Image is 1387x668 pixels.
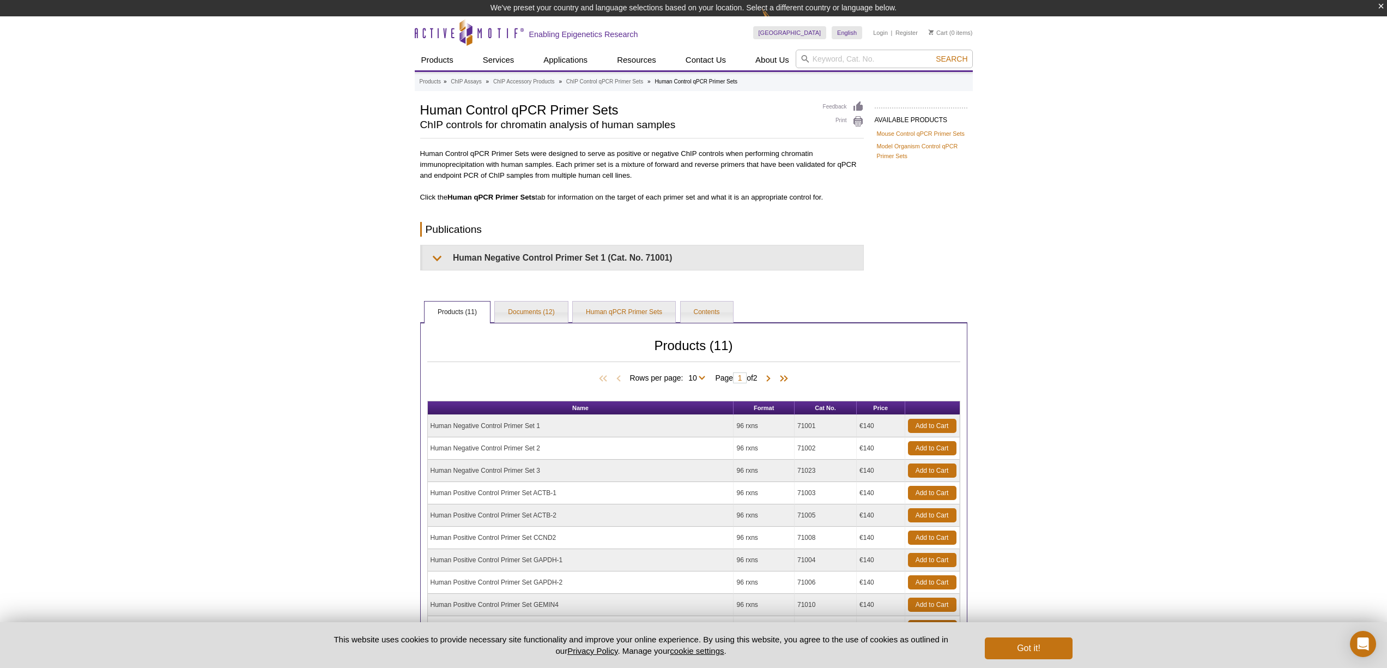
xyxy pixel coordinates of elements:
a: English [832,26,862,39]
td: Human Positive Control Primer Set CCND2 [428,527,734,549]
a: ChIP Accessory Products [493,77,555,87]
td: Human Positive Control Primer Set GEMIN4 [428,594,734,616]
span: Previous Page [613,374,624,384]
td: Human Negative Control Primer Set 2 [428,437,734,460]
h1: Human Control qPCR Primer Sets [420,101,812,117]
button: Got it! [985,637,1072,659]
td: Human Positive Control Primer Set GAPDH-1 [428,549,734,571]
a: Add to Cart [908,531,956,545]
td: €140 [857,571,905,594]
li: » [559,79,562,85]
td: €140 [857,549,905,571]
p: This website uses cookies to provide necessary site functionality and improve your online experie... [315,634,967,657]
td: 71007 [795,616,857,639]
td: 96 rxns [734,549,795,571]
td: 71006 [795,571,857,594]
td: Human Positive Control Primer Set ACTB-2 [428,504,734,527]
a: Resources [610,50,663,70]
span: Page of [710,372,762,383]
a: About Us [749,50,796,70]
a: Human qPCR Primer Sets [573,302,675,323]
span: Next Page [763,374,774,384]
th: Cat No. [795,401,857,415]
h2: Enabling Epigenetics Research [529,29,638,39]
input: Keyword, Cat. No. [796,50,973,68]
td: 71023 [795,460,857,482]
span: Last Page [774,374,790,384]
a: Contents [681,302,733,323]
h2: AVAILABLE PRODUCTS [875,107,967,127]
td: 71005 [795,504,857,527]
li: Human Control qPCR Primer Sets [655,79,737,85]
a: Services [476,50,521,70]
h2: Products (11) [427,341,960,362]
img: Your Cart [929,29,934,35]
td: €140 [857,616,905,639]
td: Human Negative Control Primer Set 1 [428,415,734,437]
td: 96 rxns [734,460,795,482]
h2: ChIP controls for chromatin analysis of human samples [420,120,812,130]
td: €140 [857,504,905,527]
li: » [444,79,447,85]
a: Add to Cart [908,508,956,522]
li: (0 items) [929,26,973,39]
li: » [647,79,651,85]
td: 71004 [795,549,857,571]
a: Add to Cart [908,419,956,433]
td: 96 rxns [734,504,795,527]
th: Name [428,401,734,415]
a: Mouse Control qPCR Primer Sets [877,129,965,139]
p: Human Control qPCR Primer Sets were designed to serve as positive or negative ChIP controls when ... [420,145,864,181]
a: Products (11) [425,302,490,323]
a: Model Organism Control qPCR Primer Sets [877,141,965,161]
a: [GEOGRAPHIC_DATA] [753,26,827,39]
img: Change Here [762,8,791,34]
td: 96 rxns [734,437,795,460]
td: 71008 [795,527,857,549]
a: Documents (12) [495,302,567,323]
a: Add to Cart [908,598,956,612]
a: Add to Cart [908,553,956,567]
td: 96 rxns [734,482,795,504]
td: €140 [857,415,905,437]
summary: Human Negative Control Primer Set 1 (Cat. No. 71001) [422,245,863,270]
td: 96 rxns [734,594,795,616]
td: 96 rxns [734,415,795,437]
td: 71003 [795,482,857,504]
td: Human Positive Control Primer Set GAPDH-2 [428,571,734,594]
h2: Publications [420,222,864,237]
td: Human Positive Control Primer Set ACTB-1 [428,482,734,504]
div: Open Intercom Messenger [1350,631,1376,657]
td: €140 [857,460,905,482]
th: Format [734,401,795,415]
b: Human qPCR Primer Sets [447,193,535,201]
span: Rows per page: [629,372,710,383]
td: 96 rxns [734,616,795,639]
a: Contact Us [679,50,732,70]
span: Search [936,55,967,63]
a: Add to Cart [908,575,956,589]
td: Human Positive Control Primer Set MYT1 [428,616,734,639]
a: Cart [929,29,948,37]
a: Login [873,29,888,37]
a: Register [895,29,918,37]
td: 71001 [795,415,857,437]
a: Applications [537,50,594,70]
button: cookie settings [670,646,724,655]
td: 96 rxns [734,527,795,549]
span: First Page [597,374,613,384]
a: Add to Cart [908,620,957,634]
a: Print [823,116,864,128]
a: Add to Cart [908,441,956,455]
a: Feedback [823,101,864,113]
button: Search [932,54,971,64]
a: Add to Cart [908,486,956,500]
td: 71010 [795,594,857,616]
span: 2 [753,374,758,382]
td: Human Negative Control Primer Set 3 [428,460,734,482]
td: €140 [857,527,905,549]
a: ChIP Control qPCR Primer Sets [566,77,644,87]
p: Click the tab for information on the target of each primer set and what it is an appropriate cont... [420,192,864,203]
a: ChIP Assays [451,77,482,87]
th: Price [857,401,905,415]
